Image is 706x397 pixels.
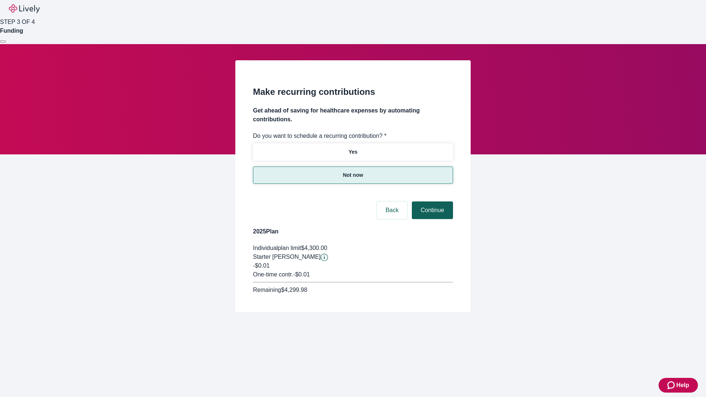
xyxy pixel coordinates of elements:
[667,381,676,390] svg: Zendesk support icon
[349,148,357,156] p: Yes
[281,287,307,293] span: $4,299.98
[321,254,328,261] svg: Starter penny details
[321,254,328,261] button: Lively will contribute $0.01 to establish your account
[377,201,407,219] button: Back
[253,132,386,140] label: Do you want to schedule a recurring contribution? *
[253,254,321,260] span: Starter [PERSON_NAME]
[253,85,453,99] h2: Make recurring contributions
[9,4,40,13] img: Lively
[676,381,689,390] span: Help
[412,201,453,219] button: Continue
[253,262,270,269] span: -$0.01
[253,106,453,124] h4: Get ahead of saving for healthcare expenses by automating contributions.
[253,271,293,278] span: One-time contr.
[293,271,310,278] span: - $0.01
[253,245,301,251] span: Individual plan limit
[659,378,698,393] button: Zendesk support iconHelp
[253,167,453,184] button: Not now
[343,171,363,179] p: Not now
[253,227,453,236] h4: 2025 Plan
[253,143,453,161] button: Yes
[253,287,281,293] span: Remaining
[301,245,327,251] span: $4,300.00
